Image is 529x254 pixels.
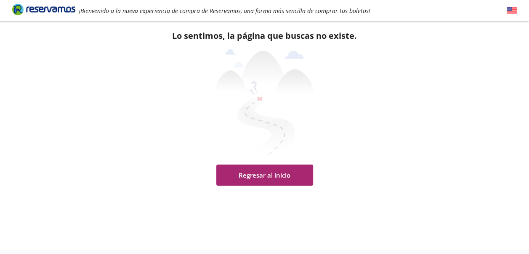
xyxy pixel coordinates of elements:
[79,7,370,15] em: ¡Bienvenido a la nueva experiencia de compra de Reservamos, una forma más sencilla de comprar tus...
[12,3,75,16] i: Brand Logo
[216,165,313,186] button: Regresar al inicio
[12,3,75,18] a: Brand Logo
[507,5,517,16] button: English
[172,30,357,42] p: Lo sentimos, la página que buscas no existe.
